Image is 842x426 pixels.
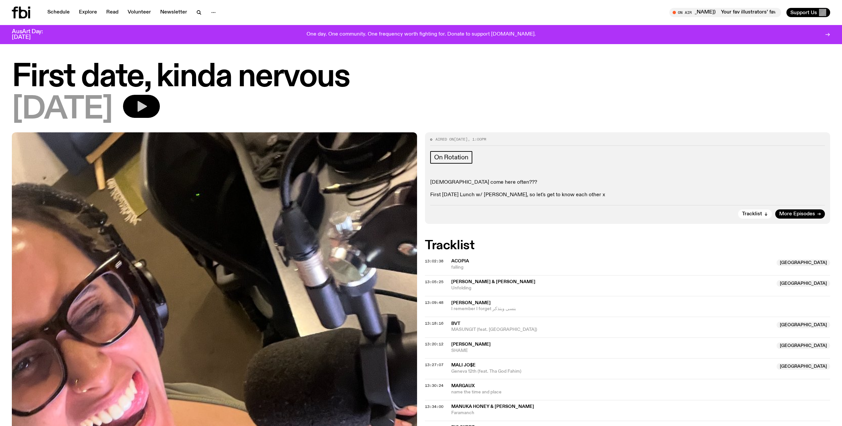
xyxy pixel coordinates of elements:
span: 13:05:25 [425,279,443,284]
a: Newsletter [156,8,191,17]
span: 13:34:00 [425,404,443,409]
a: Volunteer [124,8,155,17]
span: margaux [451,384,475,388]
span: [DATE] [454,137,468,142]
span: [GEOGRAPHIC_DATA] [777,322,830,328]
span: Support Us [790,10,817,15]
h3: AusArt Day: [DATE] [12,29,54,40]
span: [GEOGRAPHIC_DATA] [777,342,830,349]
span: SHAME [451,348,773,354]
p: [DEMOGRAPHIC_DATA] come here often??? First [DATE] Lunch w/ [PERSON_NAME], so let's get to know e... [430,179,825,199]
span: 13:20:12 [425,341,443,347]
button: Tracklist [738,209,772,219]
span: Geneva 12th (feat. Tha God Fahim) [451,368,773,375]
span: 13:09:48 [425,300,443,305]
span: [GEOGRAPHIC_DATA] [777,363,830,370]
button: Support Us [786,8,830,17]
button: 13:20:12 [425,342,443,346]
span: name the time and place [451,389,830,395]
button: 13:27:07 [425,363,443,367]
a: On Rotation [430,151,472,164]
span: 13:02:38 [425,258,443,264]
a: Schedule [43,8,74,17]
button: On AirYour fav illustrators’ fav illustrator! ([PERSON_NAME])Your fav illustrators’ fav illustrat... [669,8,781,17]
span: falling [451,264,773,271]
button: 13:02:38 [425,259,443,263]
button: 13:18:16 [425,322,443,325]
a: More Episodes [775,209,825,219]
span: 13:30:24 [425,383,443,388]
button: 13:34:00 [425,405,443,409]
span: [DATE] [12,95,112,124]
span: [PERSON_NAME] & [PERSON_NAME] [451,280,535,284]
span: MALI JO$E [451,363,476,367]
span: [PERSON_NAME] [451,301,491,305]
span: 13:27:07 [425,362,443,367]
span: [PERSON_NAME] [451,342,491,347]
span: Manuka Honey & [PERSON_NAME] [451,404,534,409]
a: Explore [75,8,101,17]
button: 13:30:24 [425,384,443,387]
span: Faramanch [451,410,830,416]
span: Unfolding [451,285,773,291]
span: More Episodes [779,212,815,217]
span: Acopia [451,259,469,263]
span: 13:18:16 [425,321,443,326]
h2: Tracklist [425,240,830,252]
span: MASUNGIT (feat. [GEOGRAPHIC_DATA]) [451,327,773,333]
button: 13:09:48 [425,301,443,305]
span: [GEOGRAPHIC_DATA] [777,280,830,287]
span: On Rotation [434,154,468,161]
button: 13:05:25 [425,280,443,284]
span: [GEOGRAPHIC_DATA] [777,259,830,266]
span: , 1:00pm [468,137,486,142]
span: I remember I forget بنسى وبتذكر [451,306,830,312]
p: One day. One community. One frequency worth fighting for. Donate to support [DOMAIN_NAME]. [307,32,536,38]
span: Aired on [435,137,454,142]
h1: First date, kinda nervous [12,63,830,92]
a: Read [102,8,122,17]
span: BVT [451,321,460,326]
span: Tracklist [742,212,762,217]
